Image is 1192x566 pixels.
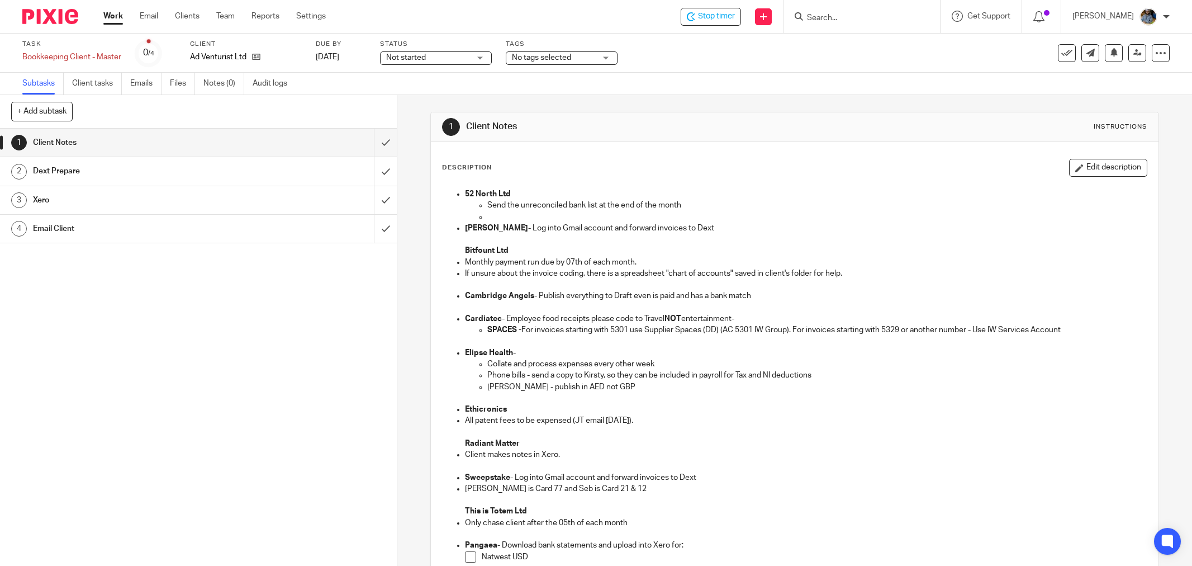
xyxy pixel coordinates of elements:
strong: This is Totem Ltd [465,507,527,515]
button: + Add subtask [11,102,73,121]
a: Emails [130,73,162,95]
a: Reports [251,11,279,22]
img: Pixie [22,9,78,24]
p: Client makes notes in Xero. [465,449,1147,460]
p: All patent fees to be expensed (JT email [DATE]). [465,415,1147,426]
div: Ad Venturist Ltd - Bookkeeping Client - Master [681,8,741,26]
p: - Download bank statements and upload into Xero for: [465,540,1147,551]
p: For invoices starting with 5301 use Supplier Spaces (DD) (AC 5301 IW Group). For invoices startin... [487,324,1147,336]
p: Natwest USD [482,551,1147,563]
div: 2 [11,164,27,180]
p: Description [442,163,492,172]
p: - Publish everything to Draft even is paid and has a bank match [465,290,1147,301]
a: Settings [296,11,326,22]
p: If unsure about the invoice coding, there is a spreadsheet "chart of accounts" saved in client's ... [465,268,1147,279]
a: Client tasks [72,73,122,95]
a: Work [103,11,123,22]
strong: 52 North Ltd [465,190,511,198]
span: Stop timer [698,11,735,22]
a: Files [170,73,195,95]
span: No tags selected [512,54,571,62]
p: Only chase client after the 05th of each month [465,517,1147,529]
strong: [PERSON_NAME] [465,224,528,232]
div: Instructions [1094,122,1147,131]
button: Edit description [1069,159,1147,177]
p: Send the unreconciled bank list at the end of the month [487,200,1147,211]
span: Not started [386,54,426,62]
div: Bookkeeping Client - Master [22,51,121,63]
label: Tags [506,40,618,49]
h1: Xero [33,192,253,209]
strong: SPACES - [487,326,521,334]
p: Collate and process expenses every other week [487,359,1147,370]
p: [PERSON_NAME] - publish in AED not GBP [487,381,1147,393]
p: [PERSON_NAME] [1072,11,1134,22]
small: /4 [148,50,154,56]
div: 3 [11,192,27,208]
label: Due by [316,40,366,49]
a: Clients [175,11,200,22]
div: 1 [442,118,460,136]
span: [DATE] [316,53,339,61]
a: Email [140,11,158,22]
div: 1 [11,135,27,150]
p: Ad Venturist Ltd [190,51,246,63]
h1: Dext Prepare [33,163,253,180]
div: 4 [11,221,27,237]
strong: Cardiatec [465,315,502,323]
strong: Elipse Health [465,349,513,357]
a: Subtasks [22,73,64,95]
a: Notes (0) [203,73,244,95]
strong: Pangaea [465,541,497,549]
strong: Radiant Matter [465,440,520,447]
strong: Cambridge Angels [465,292,534,300]
img: Jaskaran%20Singh.jpeg [1139,8,1157,26]
strong: Bitfount Ltd [465,247,509,254]
p: Phone bills - send a copy to Kirsty, so they can be included in payroll for Tax and NI deductions [487,370,1147,381]
label: Status [380,40,492,49]
h1: Client Notes [33,134,253,151]
strong: Sweepstake [465,474,510,482]
p: - Employee food receipts please code to Travel entertainment- [465,313,1147,324]
p: Monthly payment run due by 07th of each month. [465,257,1147,268]
p: - [465,347,1147,359]
p: [PERSON_NAME] is Card 77 and Seb is Card 21 & 12 [465,483,1147,494]
strong: Ethicronics [465,405,507,413]
p: - Log into Gmail account and forward invoices to Dext [465,223,1147,234]
a: Audit logs [253,73,296,95]
h1: Email Client [33,220,253,237]
label: Client [190,40,302,49]
span: Get Support [967,12,1010,20]
strong: NOT [664,315,681,323]
label: Task [22,40,121,49]
input: Search [806,13,906,23]
a: Team [216,11,235,22]
h1: Client Notes [466,121,819,133]
div: 0 [143,46,154,59]
p: - Log into Gmail account and forward invoices to Dext [465,472,1147,483]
